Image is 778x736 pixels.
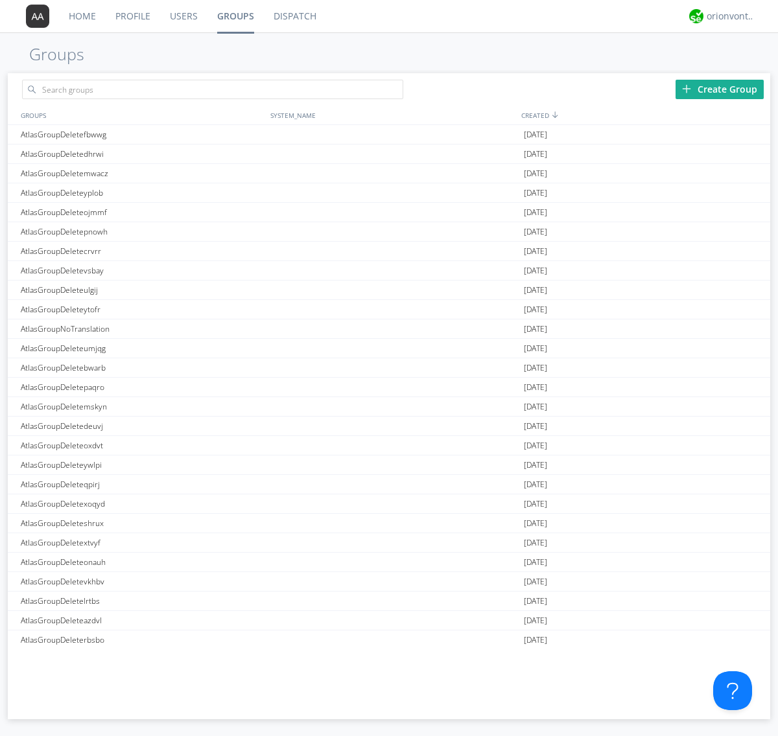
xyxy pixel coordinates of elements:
div: AtlasGroupDeletextvyf [18,533,267,552]
a: AtlasGroupDeleteojmmf[DATE] [8,203,770,222]
div: AtlasGroupDeletefbwwg [18,125,267,144]
a: AtlasGroupDeletedhrwi[DATE] [8,144,770,164]
div: AtlasGroupDeleterbsbo [18,630,267,649]
span: [DATE] [524,475,547,494]
span: [DATE] [524,494,547,514]
div: AtlasGroupDeleteqpirj [18,475,267,494]
a: AtlasGroupDeletepaqro[DATE] [8,378,770,397]
div: SYSTEM_NAME [267,106,518,124]
div: AtlasGroupDeletecrvrr [18,242,267,260]
a: AtlasGroupDeleteumjqg[DATE] [8,339,770,358]
span: [DATE] [524,144,547,164]
a: AtlasGroupDeleteqpirj[DATE] [8,475,770,494]
div: AtlasGroupDeleteojmmf [18,203,267,222]
div: AtlasGroupDeleteoxdvt [18,436,267,455]
span: [DATE] [524,592,547,611]
div: AtlasGroupDeleteumjqg [18,339,267,358]
span: [DATE] [524,183,547,203]
div: AtlasGroupDeletevkhbv [18,572,267,591]
div: AtlasGroupDeleteshrux [18,514,267,533]
div: AtlasGroupDeletedhrwi [18,144,267,163]
div: AtlasGroupDeleteyplob [18,183,267,202]
div: GROUPS [18,106,264,124]
span: [DATE] [524,203,547,222]
a: AtlasGroupDeletemwacz[DATE] [8,164,770,183]
img: 373638.png [26,5,49,28]
span: [DATE] [524,630,547,650]
span: [DATE] [524,339,547,358]
span: [DATE] [524,281,547,300]
div: AtlasGroupDeleteytofr [18,300,267,319]
div: AtlasGroupDeleteazdvl [18,611,267,630]
span: [DATE] [524,319,547,339]
span: [DATE] [524,242,547,261]
a: AtlasGroupDeletextvyf[DATE] [8,533,770,553]
span: [DATE] [524,125,547,144]
a: AtlasGroupDeletemskyn[DATE] [8,397,770,417]
a: AtlasGroupDeletecrvrr[DATE] [8,242,770,261]
div: AtlasGroupDeleteulgij [18,281,267,299]
div: AtlasGroupDeleteywlpi [18,455,267,474]
a: AtlasGroupDeletefbwwg[DATE] [8,125,770,144]
div: orionvontas+atlas+automation+org2 [707,10,755,23]
input: Search groups [22,80,403,99]
div: AtlasGroupDeletemskyn [18,397,267,416]
span: [DATE] [524,378,547,397]
a: AtlasGroupDeletedeuvj[DATE] [8,417,770,436]
div: AtlasGroupDeletelrtbs [18,592,267,610]
a: AtlasGroupDeleteoxdvt[DATE] [8,436,770,455]
span: [DATE] [524,164,547,183]
a: AtlasGroupDeleteazdvl[DATE] [8,611,770,630]
div: AtlasGroupDeletedeuvj [18,417,267,435]
a: AtlasGroupDeleteywlpi[DATE] [8,455,770,475]
a: AtlasGroupDeleteshrux[DATE] [8,514,770,533]
div: AtlasGroupDeletevsbay [18,261,267,280]
div: CREATED [518,106,770,124]
span: [DATE] [524,436,547,455]
span: [DATE] [524,553,547,572]
span: [DATE] [524,397,547,417]
a: AtlasGroupDeletebwarb[DATE] [8,358,770,378]
div: AtlasGroupDeletepnowh [18,222,267,241]
span: [DATE] [524,572,547,592]
span: [DATE] [524,533,547,553]
a: AtlasGroupDeleteulgij[DATE] [8,281,770,300]
a: AtlasGroupDeleteyplob[DATE] [8,183,770,203]
a: AtlasGroupDeletelrtbs[DATE] [8,592,770,611]
div: AtlasGroupDeletexoqyd [18,494,267,513]
span: [DATE] [524,300,547,319]
a: AtlasGroupDeleterbsbo[DATE] [8,630,770,650]
div: Create Group [676,80,764,99]
span: [DATE] [524,358,547,378]
a: AtlasGroupDeletevsbay[DATE] [8,261,770,281]
div: AtlasGroupDeletebwarb [18,358,267,377]
a: AtlasGroupDeleteonauh[DATE] [8,553,770,572]
div: AtlasGroupDeletemwacz [18,164,267,183]
iframe: Toggle Customer Support [713,671,752,710]
span: [DATE] [524,417,547,436]
a: AtlasGroupDeleteytofr[DATE] [8,300,770,319]
div: AtlasGroupNoTranslation [18,319,267,338]
a: AtlasGroupNoTranslation[DATE] [8,319,770,339]
img: plus.svg [682,84,691,93]
img: 29d36aed6fa347d5a1537e7736e6aa13 [689,9,703,23]
a: AtlasGroupDeletepnowh[DATE] [8,222,770,242]
div: AtlasGroupDeletepaqro [18,378,267,397]
span: [DATE] [524,514,547,533]
span: [DATE] [524,455,547,475]
a: AtlasGroupDeletevkhbv[DATE] [8,572,770,592]
span: [DATE] [524,611,547,630]
span: [DATE] [524,222,547,242]
span: [DATE] [524,261,547,281]
a: AtlasGroupDeletexoqyd[DATE] [8,494,770,514]
div: AtlasGroupDeleteonauh [18,553,267,571]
